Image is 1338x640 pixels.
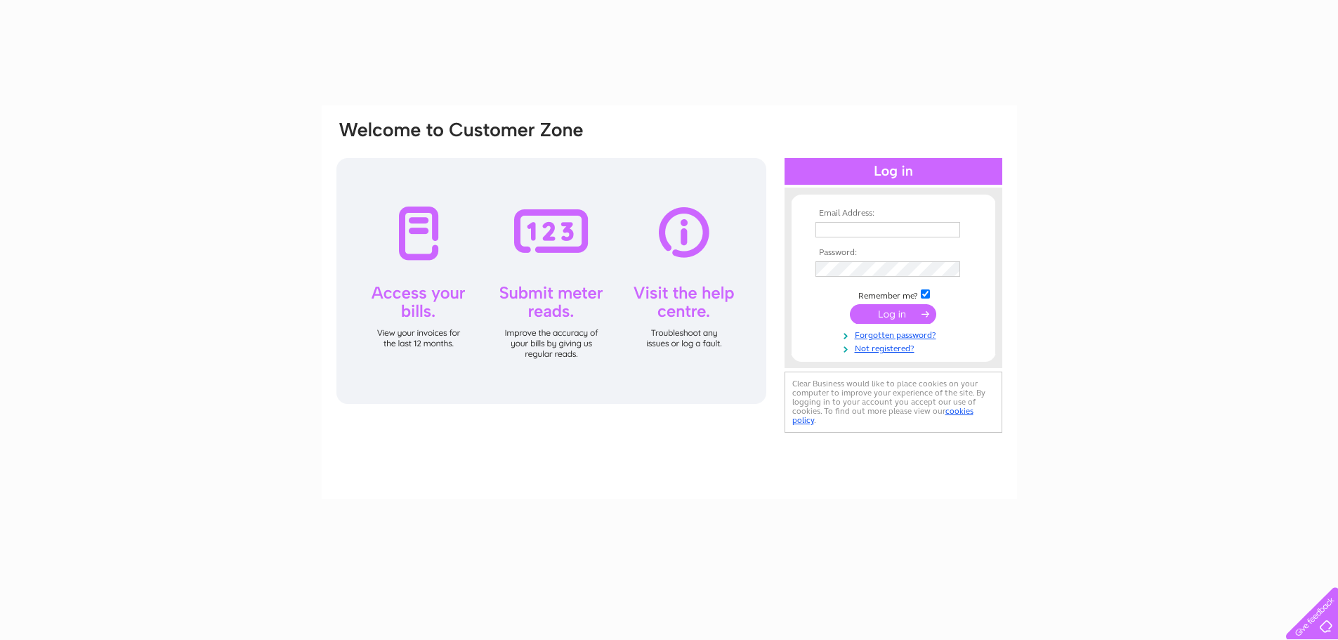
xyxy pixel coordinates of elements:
th: Password: [812,248,975,258]
a: Forgotten password? [815,327,975,341]
a: cookies policy [792,406,973,425]
div: Clear Business would like to place cookies on your computer to improve your experience of the sit... [785,372,1002,433]
input: Submit [850,304,936,324]
th: Email Address: [812,209,975,218]
td: Remember me? [812,287,975,301]
a: Not registered? [815,341,975,354]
